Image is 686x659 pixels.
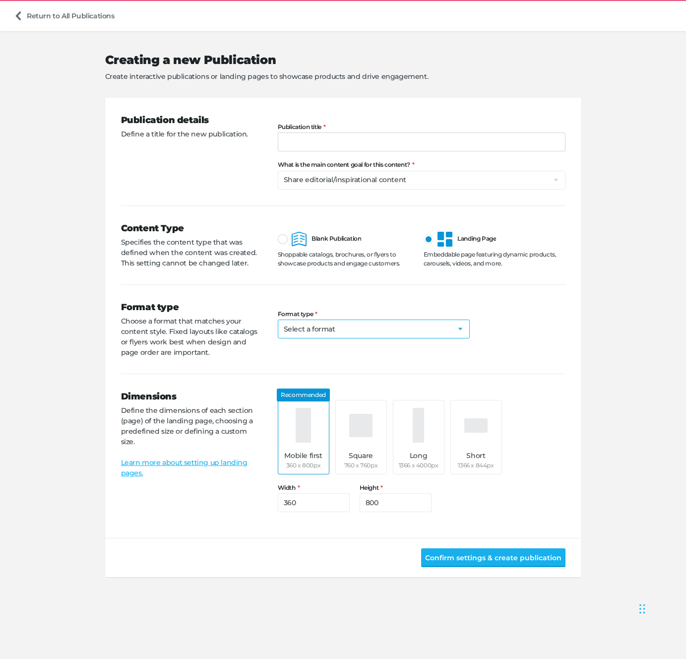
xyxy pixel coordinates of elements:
p: 360 x 800px [286,461,321,470]
label: Format type [278,311,470,318]
span: Define the dimensions of each section (page) of the landing page, choosing a predefined size or d... [121,406,253,477]
p: Long [410,451,427,461]
p: Choose a format that matches your content style. Fixed layouts like catalogs or flyers work best ... [121,316,262,358]
p: Define a title for the new publication. [121,129,262,139]
p: Short [466,451,485,461]
div: Embeddable page featuring dynamic products, carousels, videos, and more. [424,250,563,268]
iframe: Chat Widget [636,584,686,632]
p: Square [349,451,373,461]
p: 760 x 760px [344,461,378,470]
label: What is the main content goal for this content? [278,161,565,168]
p: Mobile first [284,451,322,461]
label: Height [360,484,432,491]
span: Blank Publication [292,235,362,242]
h3: Publication details [121,114,262,127]
p: Recommended [281,391,326,399]
button: Confirm settings & create publication [421,548,565,567]
a: Return to All Publications [10,6,119,25]
span: Landing Page [437,235,497,242]
div: Shoppable catalogs, brochures, or flyers to showcase products and engage customers. [278,250,418,268]
span: Confirm settings & create publication [425,552,561,563]
p: Create interactive publications or landing pages to showcase products and drive engagement. [105,71,565,82]
p: 1366 x 4000px [399,461,438,470]
label: Width [278,484,350,491]
h3: Dimensions [121,390,262,403]
a: Learn more about setting up landing pages. [121,458,248,477]
h2: Creating a new Publication [105,53,565,67]
p: Specifies the content type that was defined when the content was created. This setting cannot be ... [121,237,262,268]
h3: Format type [121,301,262,314]
label: Publication title [278,124,565,131]
h3: Content Type [121,222,262,235]
p: 1366 x 844px [458,461,494,470]
div: Drag [639,594,645,624]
